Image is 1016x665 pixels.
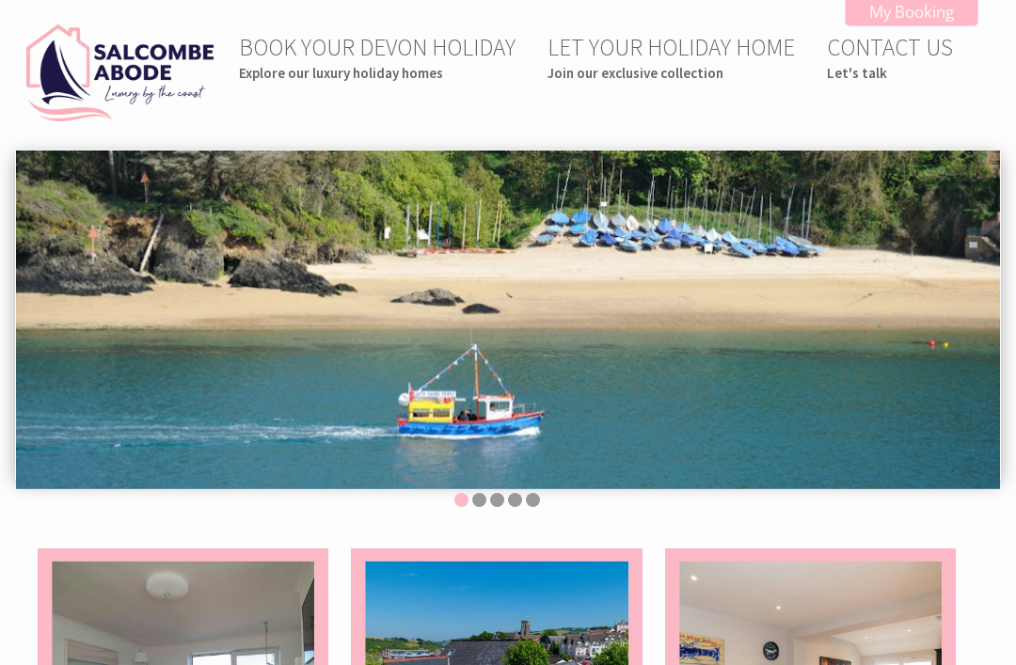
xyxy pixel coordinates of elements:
[827,32,953,82] a: CONTACT USLet's talk
[239,32,516,82] a: BOOK YOUR DEVON HOLIDAYExplore our luxury holiday homes
[548,64,795,82] small: Join our exclusive collection
[26,24,214,122] img: Salcombe Abode
[548,32,795,82] a: LET YOUR HOLIDAY HOMEJoin our exclusive collection
[239,64,516,82] small: Explore our luxury holiday homes
[827,64,953,82] small: Let's talk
